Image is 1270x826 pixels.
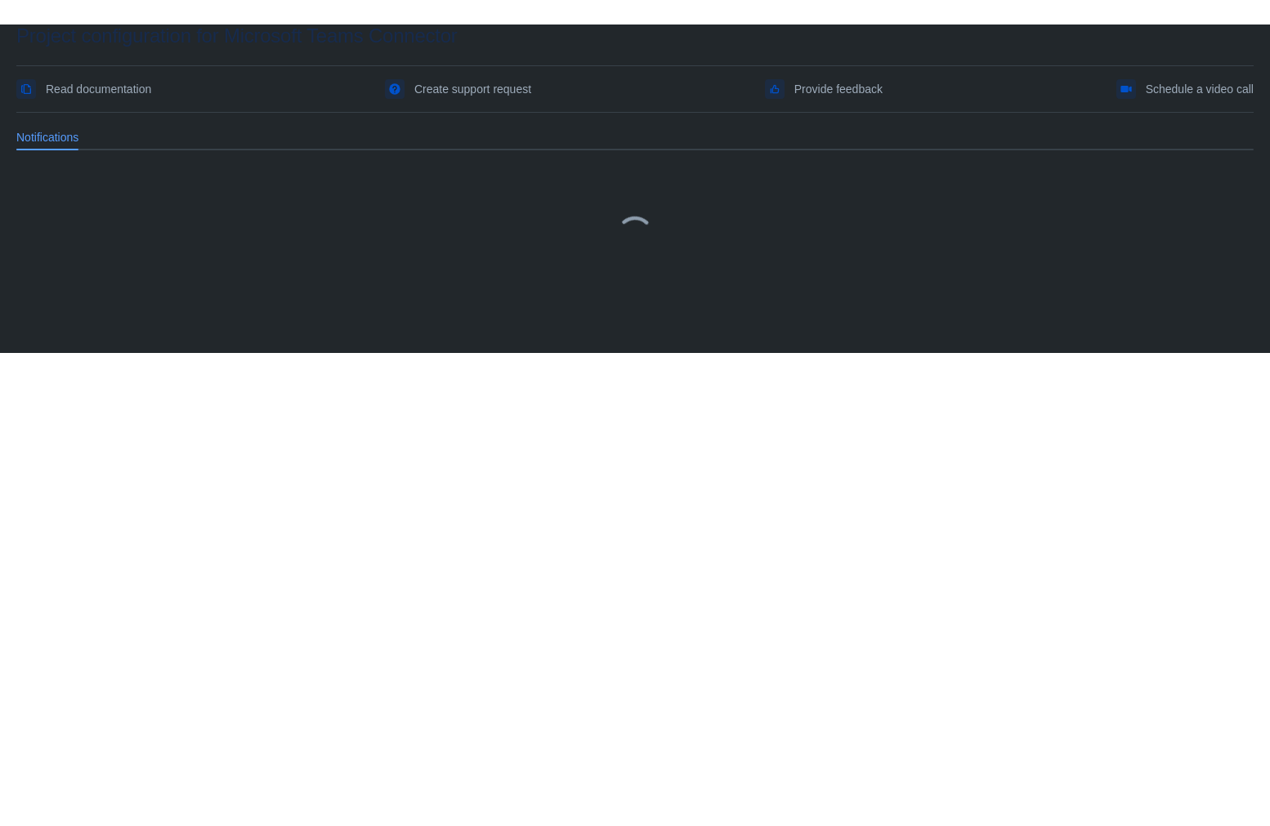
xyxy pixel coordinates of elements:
[414,76,531,102] span: Create support request
[16,76,151,102] a: Read documentation
[388,83,401,96] span: support
[768,83,781,96] span: feedback
[794,76,883,102] span: Provide feedback
[1116,76,1254,102] a: Schedule a video call
[16,25,1254,47] div: Project configuration for Microsoft Teams Connector
[385,76,531,102] a: Create support request
[46,76,151,102] span: Read documentation
[765,76,883,102] a: Provide feedback
[16,129,78,145] span: Notifications
[20,83,33,96] span: documentation
[1146,76,1254,102] span: Schedule a video call
[1120,83,1133,96] span: videoCall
